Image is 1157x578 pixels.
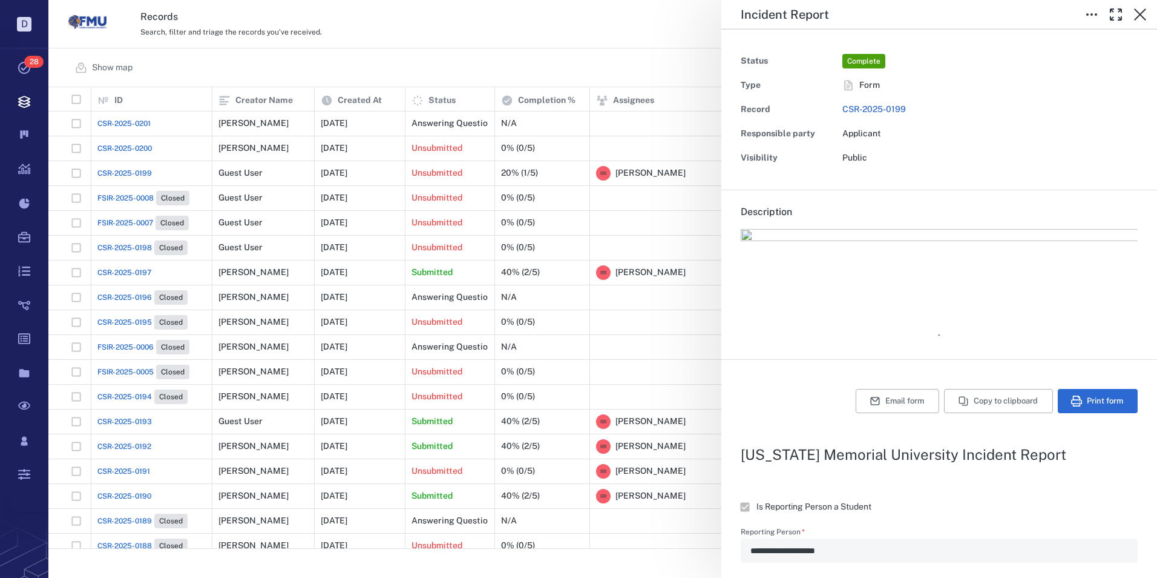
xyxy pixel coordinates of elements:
[842,153,867,162] span: Public
[856,389,939,413] button: Email form
[1080,2,1104,27] button: Toggle to Edit Boxes
[741,125,837,142] div: Responsible party
[845,56,883,67] span: Complete
[842,104,906,114] a: CSR-2025-0199
[24,56,44,68] span: 28
[1128,2,1152,27] button: Close
[741,205,1138,219] h6: Description
[741,101,837,118] div: Record
[842,128,881,138] span: Applicant
[741,447,1138,462] h2: [US_STATE] Memorial University Incident Report
[859,79,880,91] span: Form
[741,150,837,167] div: Visibility
[1104,2,1128,27] button: Toggle Fullscreen
[741,528,1138,539] label: Reporting Person
[17,17,31,32] p: D
[741,539,1138,563] div: Reporting Person
[944,389,1053,413] button: Copy to clipboard
[741,229,1138,340] p: .
[1058,389,1138,413] button: Print form
[741,77,837,94] div: Type
[756,501,871,513] span: Is Reporting Person a Student
[741,53,837,70] div: Status
[741,7,829,22] h5: Incident Report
